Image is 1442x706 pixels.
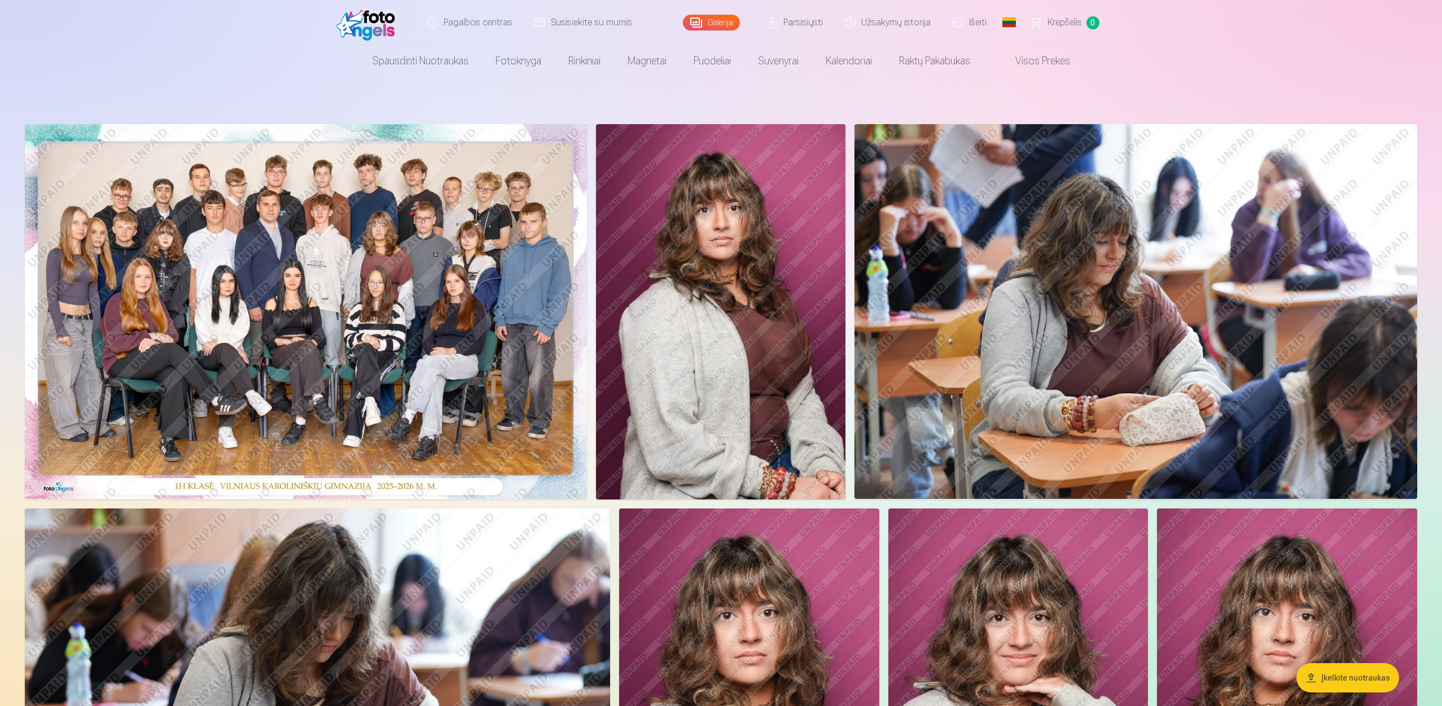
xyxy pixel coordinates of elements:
[683,15,740,30] a: Galerija
[812,45,886,77] a: Kalendoriai
[482,45,555,77] a: Fotoknyga
[886,45,984,77] a: Raktų pakabukas
[555,45,614,77] a: Rinkiniai
[984,45,1084,77] a: Visos prekės
[1086,16,1099,29] span: 0
[336,5,401,41] img: /fa2
[1047,16,1082,29] span: Krepšelis
[1296,663,1399,692] button: Įkelkite nuotraukas
[744,45,812,77] a: Suvenyrai
[614,45,680,77] a: Magnetai
[359,45,482,77] a: Spausdinti nuotraukas
[680,45,744,77] a: Puodeliai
